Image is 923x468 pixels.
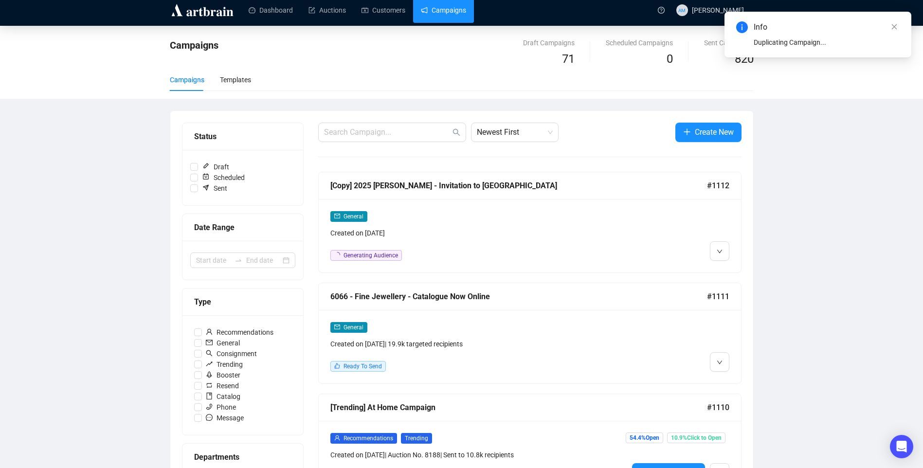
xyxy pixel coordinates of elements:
[235,256,242,264] span: to
[344,252,398,259] span: Generating Audience
[170,2,235,18] img: logo
[235,256,242,264] span: swap-right
[754,21,900,33] div: Info
[198,183,231,194] span: Sent
[202,327,277,338] span: Recommendations
[202,380,243,391] span: Resend
[675,123,742,142] button: Create New
[704,37,754,48] div: Sent Campaigns
[452,128,460,136] span: search
[344,435,393,442] span: Recommendations
[324,126,451,138] input: Search Campaign...
[334,363,340,369] span: like
[170,39,218,51] span: Campaigns
[707,401,729,414] span: #1110
[198,162,233,172] span: Draft
[206,350,213,357] span: search
[318,172,742,273] a: [Copy] 2025 [PERSON_NAME] - Invitation to [GEOGRAPHIC_DATA]#1112mailGeneralCreated on [DATE]loadi...
[202,391,244,402] span: Catalog
[198,172,249,183] span: Scheduled
[194,221,291,234] div: Date Range
[344,363,382,370] span: Ready To Send
[170,74,204,85] div: Campaigns
[477,123,553,142] span: Newest First
[891,23,898,30] span: close
[344,324,363,331] span: General
[220,74,251,85] div: Templates
[562,52,575,66] span: 71
[202,338,244,348] span: General
[334,324,340,330] span: mail
[736,21,748,33] span: info-circle
[754,37,900,48] div: Duplicating Campaign...
[667,432,725,443] span: 10.9% Click to Open
[334,435,340,441] span: user
[717,249,723,254] span: down
[330,290,707,303] div: 6066 - Fine Jewellery - Catalogue Now Online
[330,339,628,349] div: Created on [DATE] | 19.9k targeted recipients
[202,348,261,359] span: Consignment
[626,432,663,443] span: 54.4% Open
[206,382,213,389] span: retweet
[206,403,213,410] span: phone
[889,21,900,32] a: Close
[206,393,213,399] span: book
[334,213,340,219] span: mail
[206,328,213,335] span: user
[401,433,432,444] span: Trending
[194,130,291,143] div: Status
[658,7,665,14] span: question-circle
[318,283,742,384] a: 6066 - Fine Jewellery - Catalogue Now Online#1111mailGeneralCreated on [DATE]| 19.9k targeted rec...
[330,228,628,238] div: Created on [DATE]
[206,339,213,346] span: mail
[707,180,729,192] span: #1112
[330,450,628,460] div: Created on [DATE] | Auction No. 8188 | Sent to 10.8k recipients
[206,360,213,367] span: rise
[246,255,281,266] input: End date
[890,435,913,458] div: Open Intercom Messenger
[606,37,673,48] div: Scheduled Campaigns
[202,370,244,380] span: Booster
[695,126,734,138] span: Create New
[678,6,686,14] span: AM
[330,401,707,414] div: [Trending] At Home Campaign
[206,371,213,378] span: rocket
[344,213,363,220] span: General
[202,359,247,370] span: Trending
[692,6,744,14] span: [PERSON_NAME]
[683,128,691,136] span: plus
[330,180,707,192] div: [Copy] 2025 [PERSON_NAME] - Invitation to [GEOGRAPHIC_DATA]
[667,52,673,66] span: 0
[194,296,291,308] div: Type
[202,402,240,413] span: Phone
[717,360,723,365] span: down
[196,255,231,266] input: Start date
[206,414,213,421] span: message
[523,37,575,48] div: Draft Campaigns
[707,290,729,303] span: #1111
[333,252,340,258] span: loading
[194,451,291,463] div: Departments
[202,413,248,423] span: Message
